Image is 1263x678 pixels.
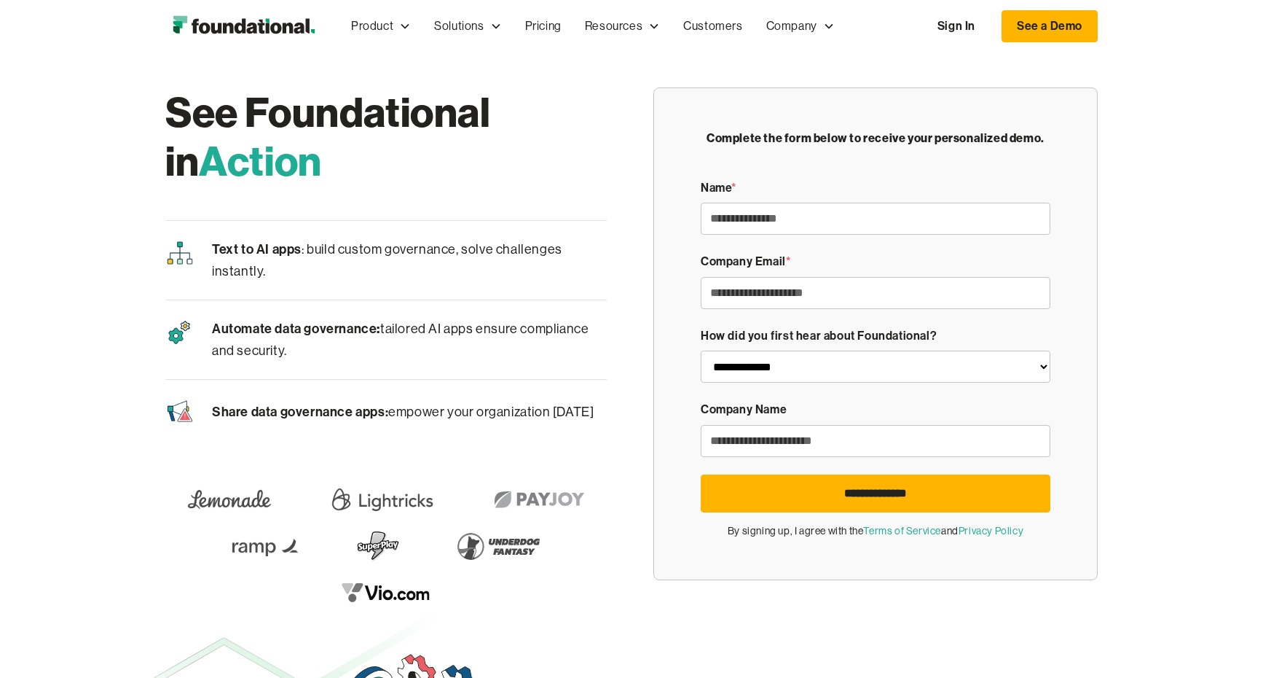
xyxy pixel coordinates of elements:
span: Share data governance apps: [212,403,388,420]
p: empower your organization [DATE] [212,401,594,424]
p: tailored AI apps ensure compliance and security. [212,318,607,362]
p: : build custom governance, solve challenges instantly. [212,238,607,282]
div: Resources [573,2,672,50]
div: Resources [585,17,642,36]
img: Data Contracts Icon [165,397,194,426]
img: Payjoy logo [484,479,594,520]
h1: See Foundational in [165,87,607,185]
a: Privacy Policy [959,525,1023,537]
iframe: Chat Widget [1001,509,1263,678]
div: How did you first hear about Foundational? [701,327,1050,346]
div: Solutions [422,2,513,50]
div: Company Email [701,252,1050,271]
a: See a Demo [1002,10,1098,42]
a: Pricing [514,2,573,50]
a: Terms of Service [863,525,941,537]
strong: Complete the form below to receive your personalized demo. [707,130,1044,145]
div: By signing up, I agree with the and [701,523,1050,539]
span: Text to AI apps [212,241,302,257]
img: Lemonade Logo [178,479,280,520]
img: Streamline code icon [165,238,194,268]
a: Sign In [923,11,990,42]
img: Ramp Logo [223,526,310,566]
div: Solutions [434,17,484,36]
strong: : [377,320,380,337]
div: Company [755,2,846,50]
div: Product [351,17,393,36]
div: Name [701,179,1050,198]
div: Company [766,17,817,36]
img: vio logo [331,572,441,613]
span: Action [199,135,322,187]
form: Product [701,179,1050,539]
a: Customers [672,2,754,50]
div: Company Name [701,400,1050,419]
div: Product [339,2,422,50]
img: Foundational Logo [165,12,322,41]
span: Automate data governance [212,320,380,337]
img: Underdog Fantasy Logo [447,526,549,566]
a: home [165,12,322,41]
img: Lightricks Logo [327,479,438,520]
